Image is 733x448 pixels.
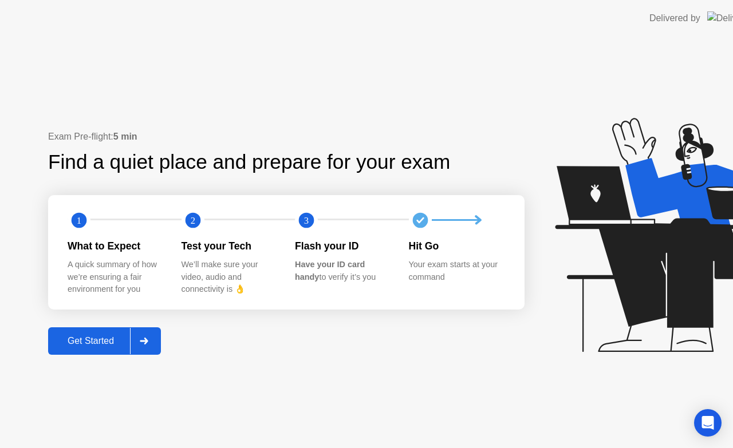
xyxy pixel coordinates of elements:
[694,409,722,437] div: Open Intercom Messenger
[113,132,137,141] b: 5 min
[68,259,163,296] div: A quick summary of how we’re ensuring a fair environment for you
[48,130,525,144] div: Exam Pre-flight:
[409,239,505,253] div: Hit Go
[48,147,452,177] div: Find a quiet place and prepare for your exam
[295,260,365,282] b: Have your ID card handy
[182,259,277,296] div: We’ll make sure your video, audio and connectivity is 👌
[304,215,309,225] text: 3
[190,215,195,225] text: 2
[182,239,277,253] div: Test your Tech
[295,259,391,283] div: to verify it’s you
[52,336,130,346] div: Get Started
[409,259,505,283] div: Your exam starts at your command
[295,239,391,253] div: Flash your ID
[77,215,81,225] text: 1
[649,11,700,25] div: Delivered by
[68,239,163,253] div: What to Expect
[48,327,161,355] button: Get Started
